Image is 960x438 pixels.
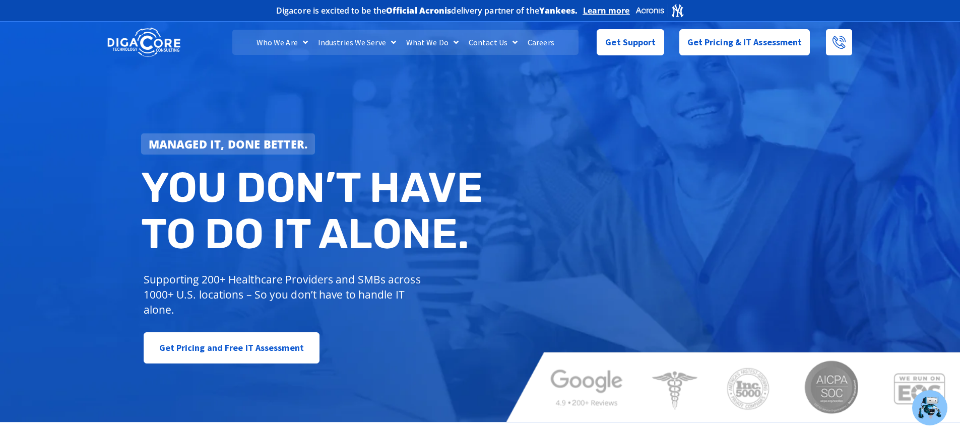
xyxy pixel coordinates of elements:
a: Get Pricing & IT Assessment [679,29,810,55]
a: Learn more [583,6,630,16]
span: Get Pricing and Free IT Assessment [159,338,304,358]
span: Get Pricing & IT Assessment [687,32,802,52]
p: Supporting 200+ Healthcare Providers and SMBs across 1000+ U.S. locations – So you don’t have to ... [144,272,425,317]
a: Who We Are [251,30,313,55]
a: Contact Us [464,30,523,55]
strong: Managed IT, done better. [149,136,308,152]
a: Industries We Serve [313,30,401,55]
img: Acronis [635,3,684,18]
b: Official Acronis [386,5,452,16]
b: Yankees. [539,5,578,16]
a: Get Pricing and Free IT Assessment [144,332,319,363]
span: Get Support [605,32,656,52]
a: Get Support [597,29,664,55]
h2: You don’t have to do IT alone. [141,165,488,257]
img: DigaCore Technology Consulting [107,27,180,58]
a: What We Do [401,30,464,55]
a: Managed IT, done better. [141,133,315,155]
a: Careers [523,30,559,55]
nav: Menu [232,30,578,55]
h2: Digacore is excited to be the delivery partner of the [276,7,578,15]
